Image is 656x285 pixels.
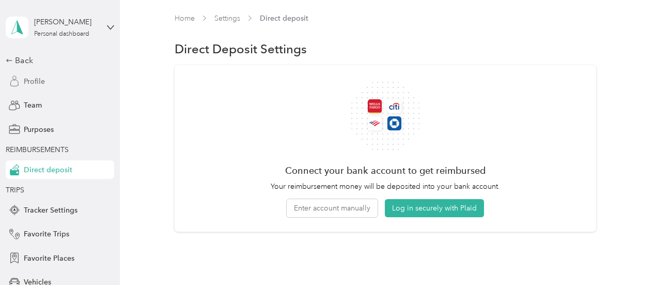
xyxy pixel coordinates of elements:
[214,14,240,23] a: Settings
[34,31,89,37] div: Personal dashboard
[175,43,307,54] h1: Direct Deposit Settings
[24,205,77,216] span: Tracker Settings
[175,14,195,23] a: Home
[6,145,69,154] span: REIMBURSEMENTS
[285,165,486,176] h2: Connect your bank account to get reimbursed
[24,229,69,239] span: Favorite Trips
[365,96,407,136] img: Banks icons
[271,181,500,192] p: Your reimbursement money will be deposited into your bank account.
[6,186,24,194] span: TRIPS
[598,227,656,285] iframe: Everlance-gr Chat Button Frame
[24,164,72,175] span: Direct deposit
[24,253,74,264] span: Favorite Places
[34,17,99,27] div: [PERSON_NAME]
[385,199,484,217] button: Log in securely with Plaid
[260,13,308,24] span: Direct deposit
[6,54,109,67] div: Back
[287,199,378,217] button: Enter account manually
[24,100,42,111] span: Team
[24,124,54,135] span: Purposes
[24,76,45,87] span: Profile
